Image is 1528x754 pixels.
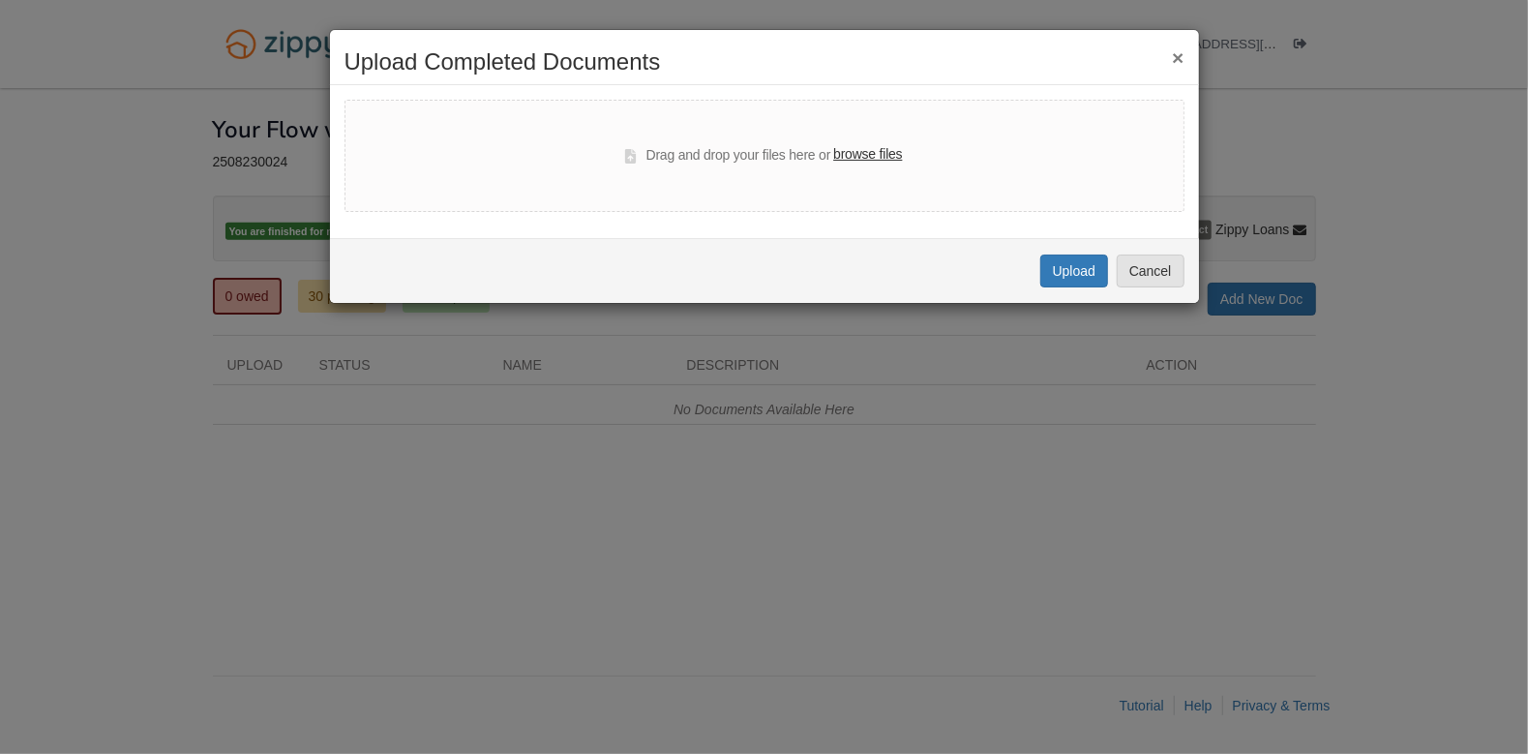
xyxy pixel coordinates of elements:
label: browse files [833,144,902,166]
button: × [1172,47,1183,68]
button: Cancel [1117,255,1184,287]
div: Drag and drop your files here or [625,144,902,167]
h2: Upload Completed Documents [345,49,1184,75]
button: Upload [1040,255,1108,287]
